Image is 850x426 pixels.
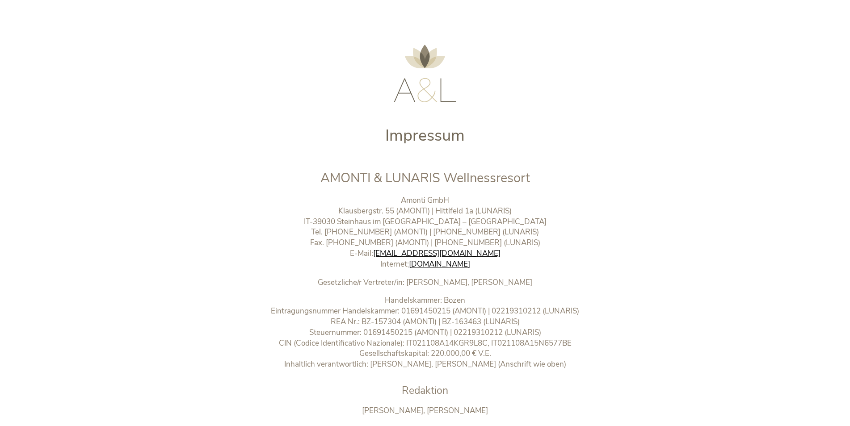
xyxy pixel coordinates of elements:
b: Gesetzliche/r Vertreter/in: [PERSON_NAME], [PERSON_NAME] [318,277,532,288]
img: AMONTI & LUNARIS Wellnessresort [394,45,456,102]
a: [DOMAIN_NAME] [409,259,470,269]
span: AMONTI & LUNARIS Wellnessresort [320,169,530,187]
a: [EMAIL_ADDRESS][DOMAIN_NAME] [373,248,501,259]
p: [PERSON_NAME], [PERSON_NAME] [239,405,612,416]
span: Redaktion [402,384,448,397]
p: Amonti GmbH Klausbergstr. 55 (AMONTI) | Hittlfeld 1a (LUNARIS) IT-39030 Steinhaus im [GEOGRAPHIC_... [239,195,612,270]
p: Handelskammer: Bozen Eintragungsnummer Handelskammer: 01691450215 (AMONTI) | 02219310212 (LUNARIS... [239,295,612,370]
span: Impressum [385,125,465,146]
